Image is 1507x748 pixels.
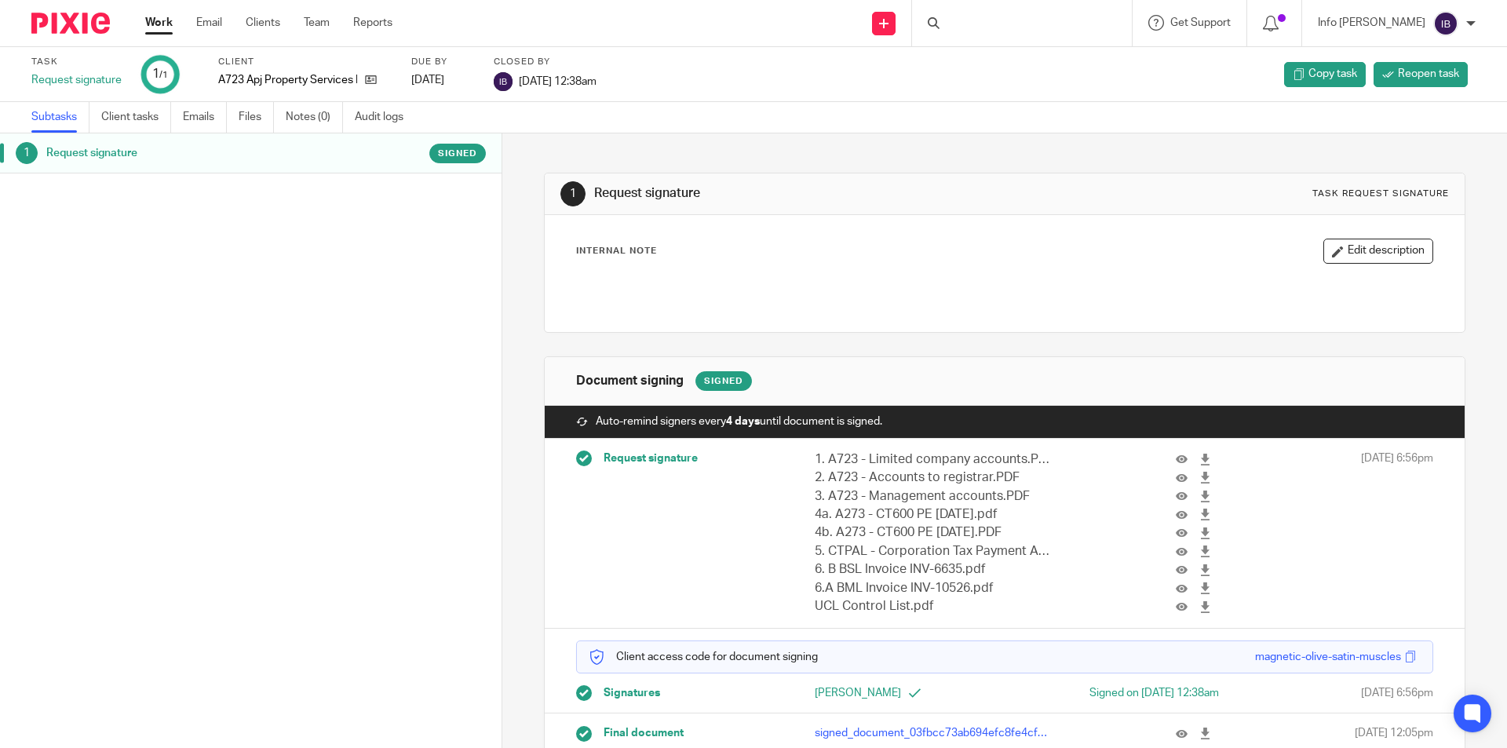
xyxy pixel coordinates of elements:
label: Client [218,56,392,68]
label: Task [31,56,122,68]
span: Get Support [1170,17,1231,28]
a: Copy task [1284,62,1366,87]
h1: Request signature [594,185,1038,202]
p: 5. CTPAL - Corporation Tax Payment Advice Letter.pdf [815,542,1052,560]
button: Edit description [1323,239,1433,264]
p: 4b. A273 - CT600 PE [DATE].PDF [815,524,1052,542]
a: Client tasks [101,102,171,133]
p: 6.A BML Invoice INV-10526.pdf [815,579,1052,597]
a: Clients [246,15,280,31]
p: Internal Note [576,245,657,257]
div: Request signature [31,72,122,88]
a: Audit logs [355,102,415,133]
p: A723 Apj Property Services Ltd [218,72,357,88]
span: Signatures [604,685,660,701]
p: [PERSON_NAME] [815,685,1005,701]
a: Notes (0) [286,102,343,133]
span: [DATE] 12:38am [519,75,597,86]
div: magnetic-olive-satin-muscles [1255,649,1401,665]
span: Reopen task [1398,66,1459,82]
a: Subtasks [31,102,89,133]
p: 1. A723 - Limited company accounts.PDF [815,451,1052,469]
small: /1 [159,71,168,79]
label: Closed by [494,56,597,68]
h1: Request signature [46,141,340,165]
span: Copy task [1308,66,1357,82]
a: Team [304,15,330,31]
span: [DATE] 12:05pm [1355,725,1433,741]
p: UCL Control List.pdf [815,597,1052,615]
span: Auto-remind signers every until document is signed. [596,414,882,429]
p: 3. A723 - Management accounts.PDF [815,487,1052,505]
img: svg%3E [494,72,513,91]
div: 1 [152,65,168,83]
a: Email [196,15,222,31]
a: Files [239,102,274,133]
div: Task request signature [1312,188,1449,200]
a: Reports [353,15,392,31]
span: Final document [604,725,684,741]
label: Due by [411,56,474,68]
h1: Document signing [576,373,684,389]
span: Signed [438,147,477,160]
span: [DATE] 6:56pm [1361,451,1433,616]
p: Client access code for document signing [589,649,818,665]
a: Emails [183,102,227,133]
img: svg%3E [1433,11,1458,36]
div: Signed on [DATE] 12:38am [1029,685,1219,701]
p: signed_document_03fbcc73ab694efc8fe4cfd1dab2d90d.pdf [815,725,1052,741]
div: 1 [560,181,586,206]
img: Pixie [31,13,110,34]
div: [DATE] [411,72,474,88]
div: Signed [695,371,752,391]
div: 1 [16,142,38,164]
p: 6. B BSL Invoice INV-6635.pdf [815,560,1052,578]
p: 4a. A273 - CT600 PE [DATE].pdf [815,505,1052,524]
a: Work [145,15,173,31]
p: 2. A723 - Accounts to registrar.PDF [815,469,1052,487]
span: [DATE] 6:56pm [1361,685,1433,701]
strong: 4 days [726,416,760,427]
span: Request signature [604,451,698,466]
p: Info [PERSON_NAME] [1318,15,1425,31]
a: Reopen task [1374,62,1468,87]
